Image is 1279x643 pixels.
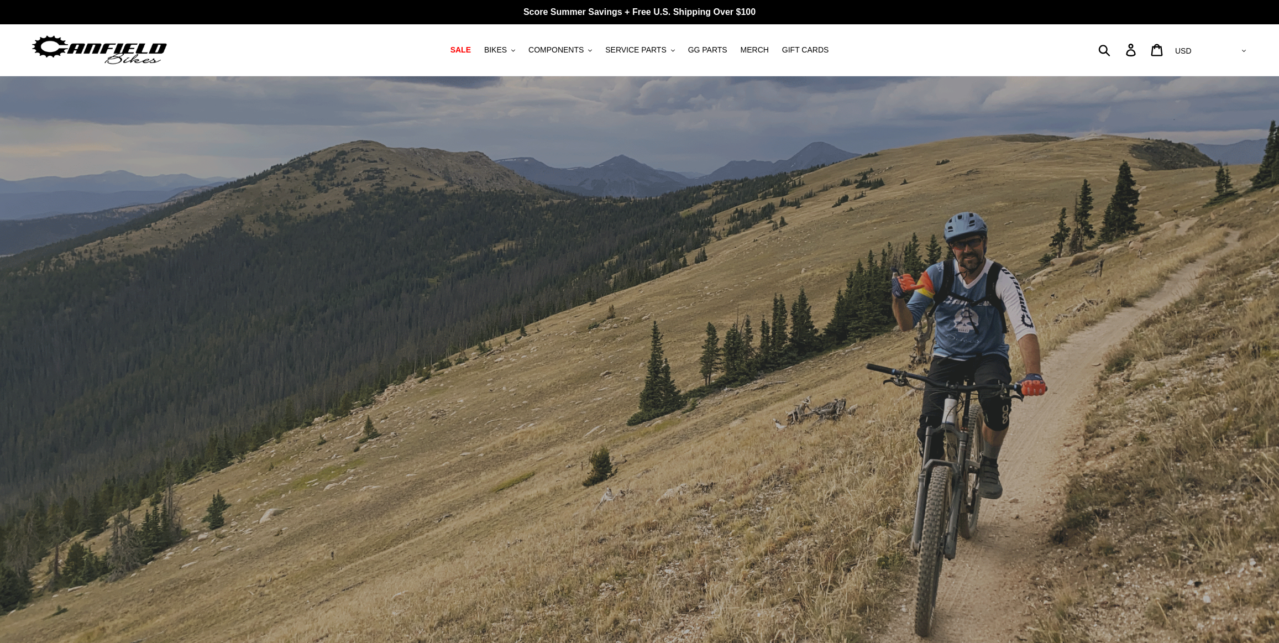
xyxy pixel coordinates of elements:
img: Canfield Bikes [30,33,169,67]
span: MERCH [741,45,769,55]
button: BIKES [479,43,521,57]
a: SALE [445,43,476,57]
span: SERVICE PARTS [605,45,666,55]
span: GIFT CARDS [782,45,829,55]
span: SALE [450,45,471,55]
input: Search [1104,38,1133,62]
a: GIFT CARDS [777,43,835,57]
span: GG PARTS [688,45,727,55]
button: SERVICE PARTS [600,43,680,57]
span: COMPONENTS [528,45,584,55]
a: MERCH [735,43,774,57]
a: GG PARTS [683,43,733,57]
span: BIKES [484,45,507,55]
button: COMPONENTS [523,43,597,57]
